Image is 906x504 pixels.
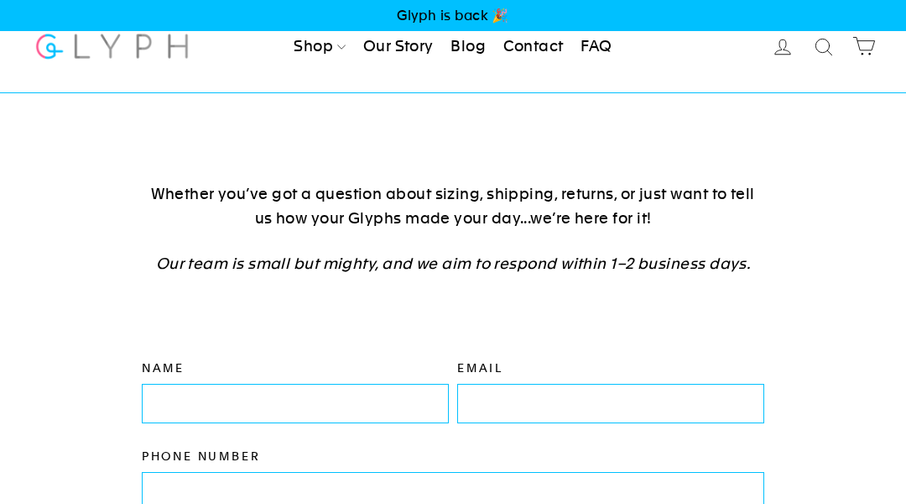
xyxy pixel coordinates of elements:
[883,180,906,325] iframe: Glyph - Referral program
[142,360,449,375] label: Name
[457,360,764,375] label: Email
[34,24,190,68] img: Glyph
[444,28,492,65] a: Blog
[287,28,618,65] ul: Primary
[156,255,751,272] em: Our team is small but mighty, and we aim to respond within 1–2 business days.
[142,449,765,464] label: Phone number
[357,28,440,65] a: Our Story
[497,28,570,65] a: Contact
[142,182,765,231] p: Whether you’ve got a question about sizing, shipping, returns, or just want to tell us how your G...
[574,28,618,65] a: FAQ
[287,28,352,65] a: Shop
